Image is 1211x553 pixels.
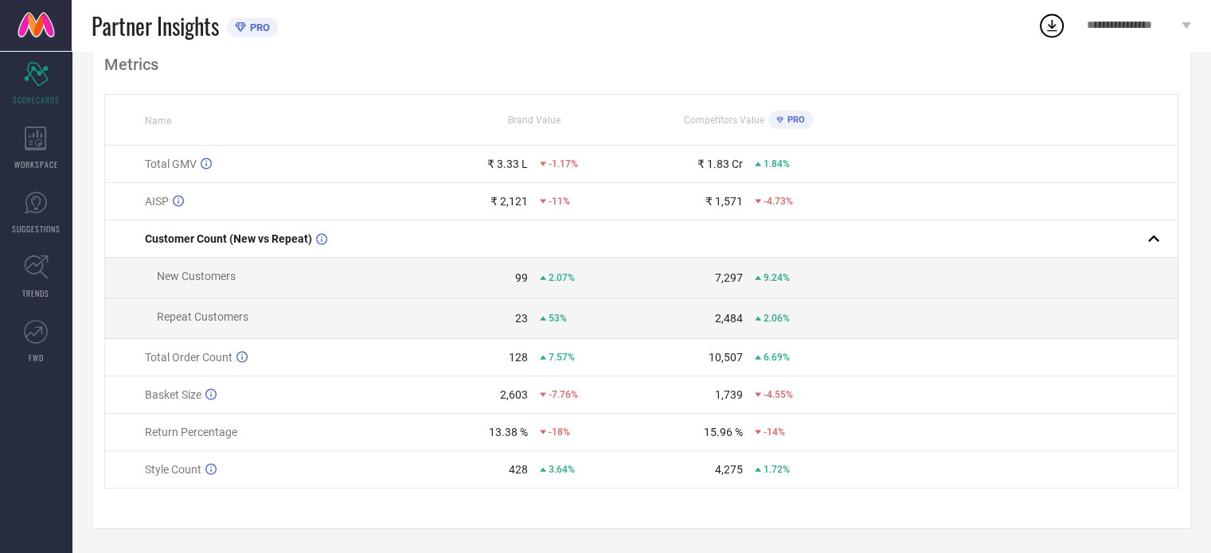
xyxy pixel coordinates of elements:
[12,223,61,235] span: SUGGESTIONS
[764,313,790,324] span: 2.06%
[157,270,236,282] span: New Customers
[246,21,270,33] span: PRO
[549,158,578,169] span: -1.17%
[145,351,232,364] span: Total Order Count
[145,463,201,476] span: Style Count
[549,426,570,438] span: -18%
[509,351,528,364] div: 128
[764,464,790,475] span: 1.72%
[145,158,197,170] span: Total GMV
[549,272,575,283] span: 2.07%
[500,388,528,401] div: 2,603
[515,271,528,284] div: 99
[549,389,578,400] span: -7.76%
[487,158,528,170] div: ₹ 3.33 L
[715,271,743,284] div: 7,297
[764,272,790,283] span: 9.24%
[697,158,743,170] div: ₹ 1.83 Cr
[145,232,312,245] span: Customer Count (New vs Repeat)
[13,94,60,106] span: SCORECARDS
[764,389,793,400] span: -4.55%
[764,352,790,363] span: 6.69%
[92,10,219,42] span: Partner Insights
[764,196,793,207] span: -4.73%
[764,426,785,438] span: -14%
[549,313,567,324] span: 53%
[489,426,528,438] div: 13.38 %
[157,310,248,323] span: Repeat Customers
[715,312,743,325] div: 2,484
[764,158,790,169] span: 1.84%
[145,426,237,438] span: Return Percentage
[508,115,561,126] span: Brand Value
[705,195,743,208] div: ₹ 1,571
[22,287,49,299] span: TRENDS
[549,352,575,363] span: 7.57%
[490,195,528,208] div: ₹ 2,121
[783,115,805,125] span: PRO
[549,464,575,475] span: 3.64%
[145,115,171,127] span: Name
[29,352,44,364] span: FWD
[515,312,528,325] div: 23
[509,463,528,476] div: 428
[549,196,570,207] span: -11%
[1037,11,1066,40] div: Open download list
[684,115,764,126] span: Competitors Value
[104,55,1178,74] div: Metrics
[145,388,201,401] span: Basket Size
[14,158,58,170] span: WORKSPACE
[715,463,743,476] div: 4,275
[704,426,743,438] div: 15.96 %
[709,351,743,364] div: 10,507
[715,388,743,401] div: 1,739
[145,195,169,208] span: AISP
